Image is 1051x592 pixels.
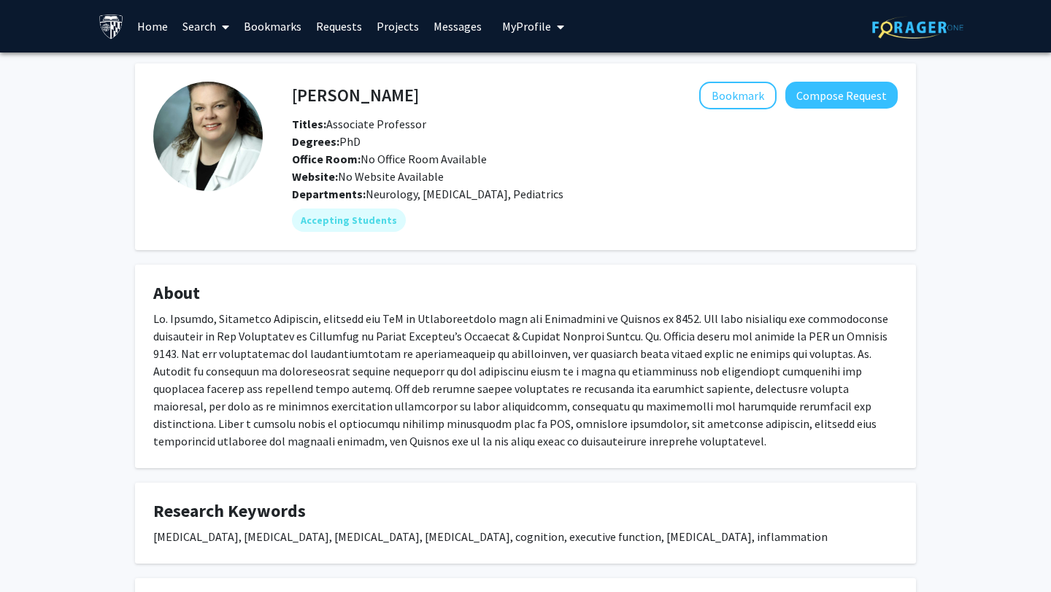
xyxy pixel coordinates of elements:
mat-chip: Accepting Students [292,209,406,232]
iframe: Chat [11,526,62,581]
a: Bookmarks [236,1,309,52]
a: Requests [309,1,369,52]
h4: Research Keywords [153,501,898,522]
b: Titles: [292,117,326,131]
b: Departments: [292,187,366,201]
span: Neurology, [MEDICAL_DATA], Pediatrics [366,187,563,201]
a: Home [130,1,175,52]
span: No Office Room Available [292,152,487,166]
button: Compose Request to Lauren Jantzie [785,82,898,109]
b: Office Room: [292,152,361,166]
img: Profile Picture [153,82,263,191]
div: [MEDICAL_DATA], [MEDICAL_DATA], [MEDICAL_DATA], [MEDICAL_DATA], cognition, executive function, [M... [153,528,898,545]
img: Johns Hopkins University Logo [99,14,124,39]
span: Associate Professor [292,117,426,131]
button: Add Lauren Jantzie to Bookmarks [699,82,777,109]
a: Search [175,1,236,52]
h4: [PERSON_NAME] [292,82,419,109]
a: Messages [426,1,489,52]
b: Degrees: [292,134,339,149]
div: Lo. Ipsumdo, Sitametco Adipiscin, elitsedd eiu TeM in Utlaboreetdolo magn ali Enimadmini ve Quisn... [153,310,898,450]
a: Projects [369,1,426,52]
img: ForagerOne Logo [872,16,963,39]
h4: About [153,283,898,304]
span: No Website Available [292,169,444,184]
span: My Profile [502,19,551,34]
b: Website: [292,169,338,184]
span: PhD [292,134,361,149]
